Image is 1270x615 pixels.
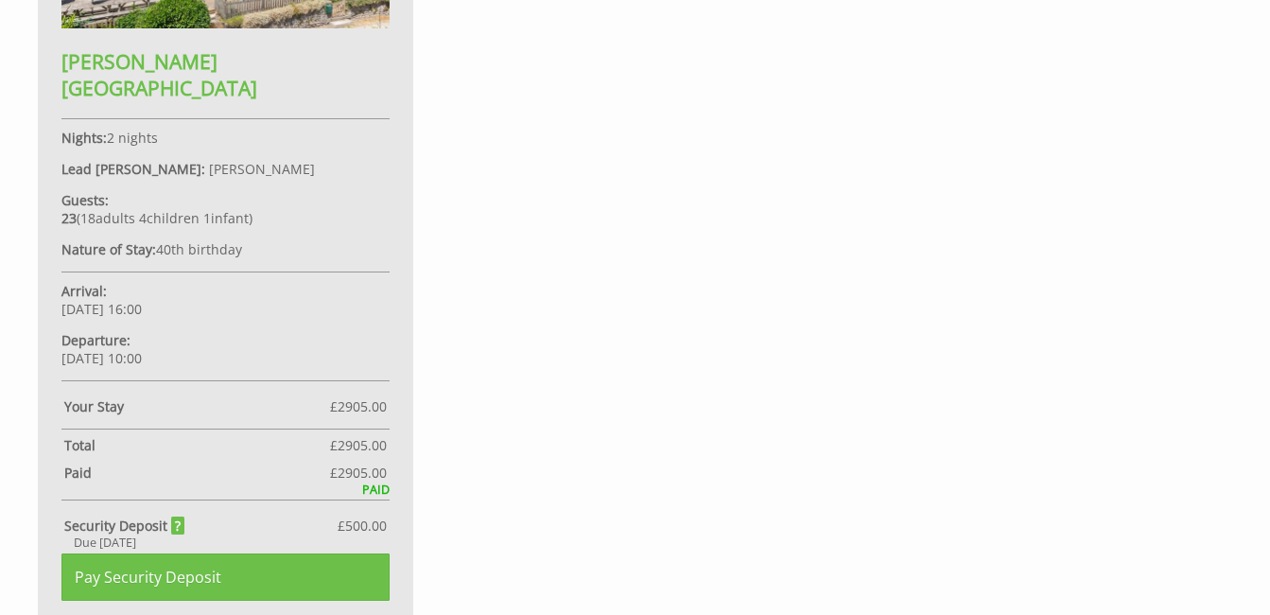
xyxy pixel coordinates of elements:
span: adult [80,209,135,227]
strong: Total [64,436,330,454]
div: Due [DATE] [61,535,390,551]
span: £ [330,397,387,415]
span: 2905.00 [338,397,387,415]
span: child [135,209,200,227]
p: 2 nights [61,129,390,147]
a: [PERSON_NAME][GEOGRAPHIC_DATA] [61,14,390,101]
a: Pay Security Deposit [61,553,390,601]
span: 2905.00 [338,436,387,454]
h2: [PERSON_NAME][GEOGRAPHIC_DATA] [61,48,390,101]
strong: 23 [61,209,77,227]
strong: Paid [64,464,330,482]
strong: Lead [PERSON_NAME]: [61,160,205,178]
span: £ [330,464,387,482]
span: 4 [139,209,147,227]
span: £ [338,517,387,535]
strong: Arrival: [61,282,107,300]
span: s [129,209,135,227]
strong: Departure: [61,331,130,349]
strong: Guests: [61,191,109,209]
strong: Nature of Stay: [61,240,156,258]
span: ( ) [61,209,252,227]
span: infant [200,209,249,227]
span: 2905.00 [338,464,387,482]
span: 18 [80,209,96,227]
div: PAID [61,482,390,498]
span: 500.00 [345,517,387,535]
span: 1 [203,209,211,227]
p: 40th birthday [61,240,390,258]
span: [PERSON_NAME] [209,160,315,178]
span: ren [178,209,200,227]
p: [DATE] 16:00 [61,282,390,318]
strong: Your Stay [64,397,330,415]
span: £ [330,436,387,454]
p: [DATE] 10:00 [61,331,390,367]
strong: Nights: [61,129,107,147]
strong: Security Deposit [64,517,185,535]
